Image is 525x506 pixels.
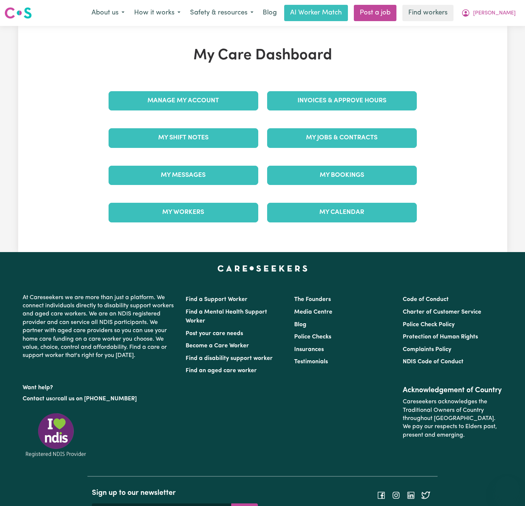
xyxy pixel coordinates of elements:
button: My Account [456,5,521,21]
a: Charter of Customer Service [403,309,481,315]
iframe: Button to launch messaging window [495,476,519,500]
a: Protection of Human Rights [403,334,478,340]
h1: My Care Dashboard [104,47,421,65]
a: Careseekers logo [4,4,32,22]
a: My Jobs & Contracts [267,128,417,148]
span: [PERSON_NAME] [473,9,516,17]
a: My Bookings [267,166,417,185]
a: My Shift Notes [109,128,258,148]
a: Blog [294,322,306,328]
p: At Careseekers we are more than just a platform. We connect individuals directly to disability su... [23,291,177,363]
h2: Acknowledgement of Country [403,386,502,395]
p: Want help? [23,381,177,392]
a: Follow Careseekers on LinkedIn [406,492,415,498]
button: Safety & resources [185,5,258,21]
a: Find a Mental Health Support Worker [186,309,267,324]
p: Careseekers acknowledges the Traditional Owners of Country throughout [GEOGRAPHIC_DATA]. We pay o... [403,395,502,442]
h2: Sign up to our newsletter [92,489,258,497]
a: Find a Support Worker [186,297,247,302]
button: How it works [129,5,185,21]
a: Contact us [23,396,52,402]
a: Find a disability support worker [186,355,273,361]
button: About us [87,5,129,21]
a: Police Check Policy [403,322,455,328]
a: Follow Careseekers on Instagram [392,492,401,498]
a: Police Checks [294,334,331,340]
a: AI Worker Match [284,5,348,21]
a: Careseekers home page [217,265,308,271]
a: Post a job [354,5,396,21]
a: Blog [258,5,281,21]
a: Manage My Account [109,91,258,110]
a: My Calendar [267,203,417,222]
a: Complaints Policy [403,347,451,353]
a: My Workers [109,203,258,222]
a: Code of Conduct [403,297,449,302]
a: Become a Care Worker [186,343,249,349]
a: Find workers [402,5,453,21]
a: Insurances [294,347,324,353]
a: My Messages [109,166,258,185]
a: Media Centre [294,309,332,315]
a: Testimonials [294,359,328,365]
a: Find an aged care worker [186,368,257,374]
img: Careseekers logo [4,6,32,20]
img: Registered NDIS provider [23,412,89,458]
a: NDIS Code of Conduct [403,359,463,365]
a: Follow Careseekers on Facebook [377,492,386,498]
a: Follow Careseekers on Twitter [421,492,430,498]
a: Invoices & Approve Hours [267,91,417,110]
a: Post your care needs [186,331,243,337]
p: or [23,392,177,406]
a: call us on [PHONE_NUMBER] [57,396,137,402]
a: The Founders [294,297,331,302]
